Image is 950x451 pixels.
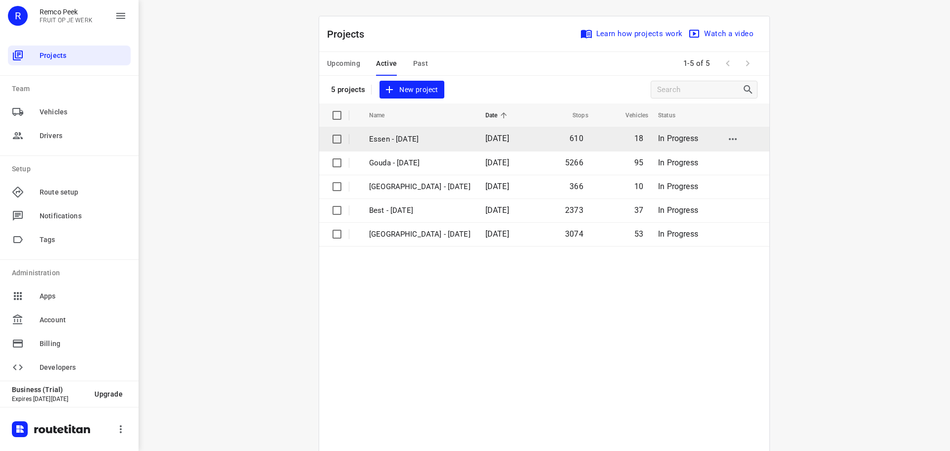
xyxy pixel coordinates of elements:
[413,57,428,70] span: Past
[8,126,131,146] div: Drivers
[679,53,714,74] span: 1-5 of 5
[12,396,87,402] p: Expires [DATE][DATE]
[8,357,131,377] div: Developers
[369,229,471,240] p: Zwolle - Monday
[8,230,131,250] div: Tags
[40,362,127,373] span: Developers
[12,164,131,174] p: Setup
[8,334,131,353] div: Billing
[485,109,511,121] span: Date
[658,158,698,167] span: In Progress
[40,235,127,245] span: Tags
[634,158,643,167] span: 95
[327,57,360,70] span: Upcoming
[658,229,698,239] span: In Progress
[742,84,757,96] div: Search
[87,385,131,403] button: Upgrade
[570,182,583,191] span: 366
[570,134,583,143] span: 610
[327,27,373,42] p: Projects
[8,206,131,226] div: Notifications
[40,211,127,221] span: Notifications
[657,82,742,98] input: Search projects
[485,134,509,143] span: [DATE]
[8,102,131,122] div: Vehicles
[560,109,588,121] span: Stops
[485,229,509,239] span: [DATE]
[369,109,398,121] span: Name
[380,81,444,99] button: New project
[738,53,758,73] span: Next Page
[12,268,131,278] p: Administration
[634,134,643,143] span: 18
[331,85,365,94] p: 5 projects
[8,310,131,330] div: Account
[565,229,583,239] span: 3074
[634,205,643,215] span: 37
[40,315,127,325] span: Account
[40,107,127,117] span: Vehicles
[40,17,93,24] p: FRUIT OP JE WERK
[40,50,127,61] span: Projects
[385,84,438,96] span: New project
[8,286,131,306] div: Apps
[658,205,698,215] span: In Progress
[8,46,131,65] div: Projects
[718,53,738,73] span: Previous Page
[8,182,131,202] div: Route setup
[369,205,471,216] p: Best - Monday
[369,181,471,193] p: Antwerpen - Monday
[40,187,127,198] span: Route setup
[40,8,93,16] p: Remco Peek
[658,182,698,191] span: In Progress
[565,205,583,215] span: 2373
[12,386,87,394] p: Business (Trial)
[8,6,28,26] div: R
[634,182,643,191] span: 10
[613,109,648,121] span: Vehicles
[369,157,471,169] p: Gouda - Monday
[40,339,127,349] span: Billing
[485,182,509,191] span: [DATE]
[12,84,131,94] p: Team
[376,57,397,70] span: Active
[485,158,509,167] span: [DATE]
[634,229,643,239] span: 53
[658,134,698,143] span: In Progress
[485,205,509,215] span: [DATE]
[40,131,127,141] span: Drivers
[369,134,471,145] p: Essen - [DATE]
[95,390,123,398] span: Upgrade
[40,291,127,301] span: Apps
[565,158,583,167] span: 5266
[658,109,688,121] span: Status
